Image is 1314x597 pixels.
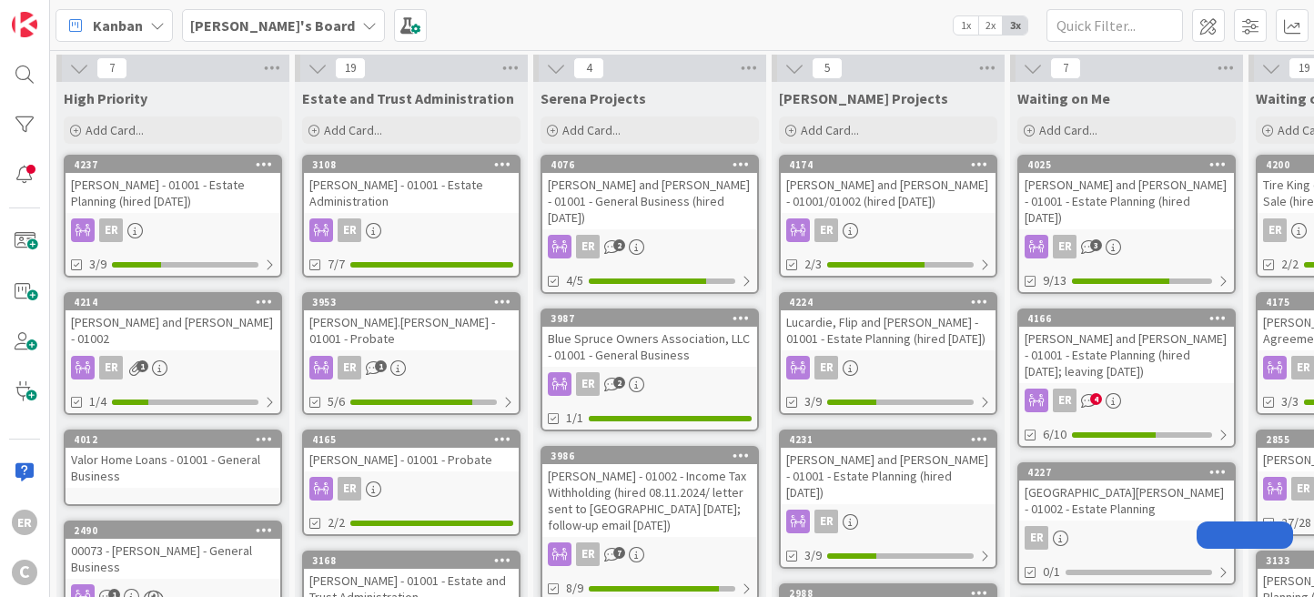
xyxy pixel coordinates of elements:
[304,552,519,569] div: 3168
[304,477,519,501] div: ER
[1019,310,1234,383] div: 4166[PERSON_NAME] and [PERSON_NAME] - 01001 - Estate Planning (hired [DATE]; leaving [DATE])
[12,510,37,535] div: ER
[1019,173,1234,229] div: [PERSON_NAME] and [PERSON_NAME] - 01001 - Estate Planning (hired [DATE])
[328,513,345,532] span: 2/2
[74,524,280,537] div: 2490
[781,510,996,533] div: ER
[1019,310,1234,327] div: 4166
[89,255,106,274] span: 3/9
[781,157,996,213] div: 4174[PERSON_NAME] and [PERSON_NAME] - 01001/01002 (hired [DATE])
[12,12,37,37] img: Visit kanbanzone.com
[542,542,757,566] div: ER
[576,372,600,396] div: ER
[66,522,280,579] div: 249000073 - [PERSON_NAME] - General Business
[1003,16,1027,35] span: 3x
[542,464,757,537] div: [PERSON_NAME] - 01002 - Income Tax Withholding (hired 08.11.2024/ letter sent to [GEOGRAPHIC_DATA...
[99,356,123,379] div: ER
[801,122,859,138] span: Add Card...
[542,157,757,173] div: 4076
[1025,526,1048,550] div: ER
[304,448,519,471] div: [PERSON_NAME] - 01001 - Probate
[804,546,822,565] span: 3/9
[954,16,978,35] span: 1x
[1263,218,1287,242] div: ER
[551,312,757,325] div: 3987
[66,218,280,242] div: ER
[542,173,757,229] div: [PERSON_NAME] and [PERSON_NAME] - 01001 - General Business (hired [DATE])
[551,450,757,462] div: 3986
[66,356,280,379] div: ER
[1019,389,1234,412] div: ER
[1027,158,1234,171] div: 4025
[576,542,600,566] div: ER
[66,173,280,213] div: [PERSON_NAME] - 01001 - Estate Planning (hired [DATE])
[99,218,123,242] div: ER
[542,235,757,258] div: ER
[1281,392,1299,411] span: 3/3
[312,554,519,567] div: 3168
[1019,526,1234,550] div: ER
[789,433,996,446] div: 4231
[312,296,519,309] div: 3953
[781,173,996,213] div: [PERSON_NAME] and [PERSON_NAME] - 01001/01002 (hired [DATE])
[542,310,757,367] div: 3987Blue Spruce Owners Association, LLC - 01001 - General Business
[66,431,280,448] div: 4012
[1053,389,1076,412] div: ER
[338,356,361,379] div: ER
[781,157,996,173] div: 4174
[304,173,519,213] div: [PERSON_NAME] - 01001 - Estate Administration
[566,271,583,290] span: 4/5
[542,372,757,396] div: ER
[1050,57,1081,79] span: 7
[1281,255,1299,274] span: 2/2
[1019,464,1234,481] div: 4227
[324,122,382,138] span: Add Card...
[304,431,519,448] div: 4165
[338,218,361,242] div: ER
[781,310,996,350] div: Lucardie, Flip and [PERSON_NAME] - 01001 - Estate Planning (hired [DATE])
[12,560,37,585] div: C
[1053,235,1076,258] div: ER
[1019,157,1234,173] div: 4025
[66,448,280,488] div: Valor Home Loans - 01001 - General Business
[566,409,583,428] span: 1/1
[613,547,625,559] span: 7
[312,158,519,171] div: 3108
[1090,393,1102,405] span: 4
[74,433,280,446] div: 4012
[304,157,519,173] div: 3108
[1281,513,1311,532] span: 27/28
[74,158,280,171] div: 4237
[66,294,280,350] div: 4214[PERSON_NAME] and [PERSON_NAME] - 01002
[304,218,519,242] div: ER
[375,360,387,372] span: 1
[613,239,625,251] span: 2
[781,431,996,448] div: 4231
[542,448,757,537] div: 3986[PERSON_NAME] - 01002 - Income Tax Withholding (hired 08.11.2024/ letter sent to [GEOGRAPHIC_...
[789,158,996,171] div: 4174
[576,235,600,258] div: ER
[551,158,757,171] div: 4076
[779,89,948,107] span: Ryan Projects
[328,392,345,411] span: 5/6
[613,377,625,389] span: 2
[328,255,345,274] span: 7/7
[542,157,757,229] div: 4076[PERSON_NAME] and [PERSON_NAME] - 01001 - General Business (hired [DATE])
[304,310,519,350] div: [PERSON_NAME].[PERSON_NAME] - 01001 - Probate
[66,157,280,173] div: 4237
[781,218,996,242] div: ER
[66,522,280,539] div: 2490
[66,294,280,310] div: 4214
[1046,9,1183,42] input: Quick Filter...
[1027,312,1234,325] div: 4166
[562,122,621,138] span: Add Card...
[89,392,106,411] span: 1/4
[93,15,143,36] span: Kanban
[66,310,280,350] div: [PERSON_NAME] and [PERSON_NAME] - 01002
[1017,89,1110,107] span: Waiting on Me
[66,539,280,579] div: 00073 - [PERSON_NAME] - General Business
[304,294,519,350] div: 3953[PERSON_NAME].[PERSON_NAME] - 01001 - Probate
[304,356,519,379] div: ER
[814,356,838,379] div: ER
[1043,562,1060,582] span: 0/1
